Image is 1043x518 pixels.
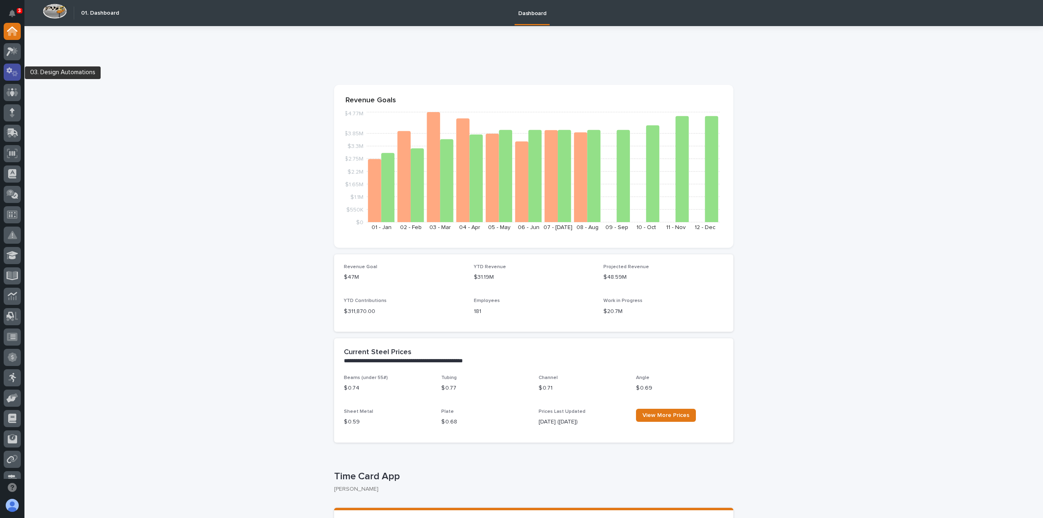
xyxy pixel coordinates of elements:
[441,375,457,380] span: Tubing
[603,307,724,316] p: $20.7M
[8,45,148,58] p: How can we help?
[459,225,480,230] text: 04 - Apr
[429,225,451,230] text: 03 - Mar
[139,93,148,103] button: Start new chat
[544,225,572,230] text: 07 - [DATE]
[28,90,134,99] div: Start new chat
[356,220,363,225] tspan: $0
[400,225,422,230] text: 02 - Feb
[5,128,48,142] a: 📖Help Docs
[10,10,21,23] div: Notifications3
[539,418,626,426] p: [DATE] ([DATE])
[8,132,15,138] div: 📖
[16,131,44,139] span: Help Docs
[695,225,715,230] text: 12 - Dec
[81,151,99,157] span: Pylon
[348,169,363,174] tspan: $2.2M
[474,307,594,316] p: 181
[603,298,643,303] span: Work in Progress
[346,207,363,212] tspan: $550K
[334,471,730,483] p: Time Card App
[344,307,464,316] p: $ 311,870.00
[344,348,411,357] h2: Current Steel Prices
[441,418,529,426] p: $ 0.68
[488,225,510,230] text: 05 - May
[345,96,722,105] p: Revenue Goals
[636,375,649,380] span: Angle
[518,225,539,230] text: 06 - Jun
[603,273,724,282] p: $48.59M
[474,265,506,269] span: YTD Revenue
[344,418,431,426] p: $ 0.59
[539,409,585,414] span: Prices Last Updated
[577,225,599,230] text: 08 - Aug
[8,8,24,24] img: Stacker
[4,497,21,514] button: users-avatar
[43,4,67,19] img: Workspace Logo
[345,156,363,162] tspan: $2.75M
[48,128,107,142] a: 🔗Onboarding Call
[636,384,724,392] p: $ 0.69
[59,131,104,139] span: Onboarding Call
[334,486,727,493] p: [PERSON_NAME]
[441,409,454,414] span: Plate
[344,375,388,380] span: Beams (under 55#)
[8,32,148,45] p: Welcome 👋
[345,181,363,187] tspan: $1.65M
[4,5,21,22] button: Notifications
[344,111,363,117] tspan: $4.77M
[474,298,500,303] span: Employees
[28,99,103,105] div: We're available if you need us!
[441,384,529,392] p: $ 0.77
[605,225,628,230] text: 09 - Sep
[474,273,594,282] p: $31.19M
[344,409,373,414] span: Sheet Metal
[348,143,363,149] tspan: $3.3M
[344,298,387,303] span: YTD Contributions
[636,409,696,422] a: View More Prices
[539,375,558,380] span: Channel
[636,225,656,230] text: 10 - Oct
[539,384,626,392] p: $ 0.71
[344,384,431,392] p: $ 0.74
[372,225,392,230] text: 01 - Jan
[344,265,377,269] span: Revenue Goal
[603,265,649,269] span: Projected Revenue
[4,479,21,496] button: Open support chat
[51,132,57,138] div: 🔗
[643,412,689,418] span: View More Prices
[344,273,464,282] p: $47M
[350,194,363,200] tspan: $1.1M
[57,150,99,157] a: Powered byPylon
[344,131,363,137] tspan: $3.85M
[18,8,21,13] p: 3
[8,90,23,105] img: 1736555164131-43832dd5-751b-4058-ba23-39d91318e5a0
[666,225,686,230] text: 11 - Nov
[81,10,119,17] h2: 01. Dashboard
